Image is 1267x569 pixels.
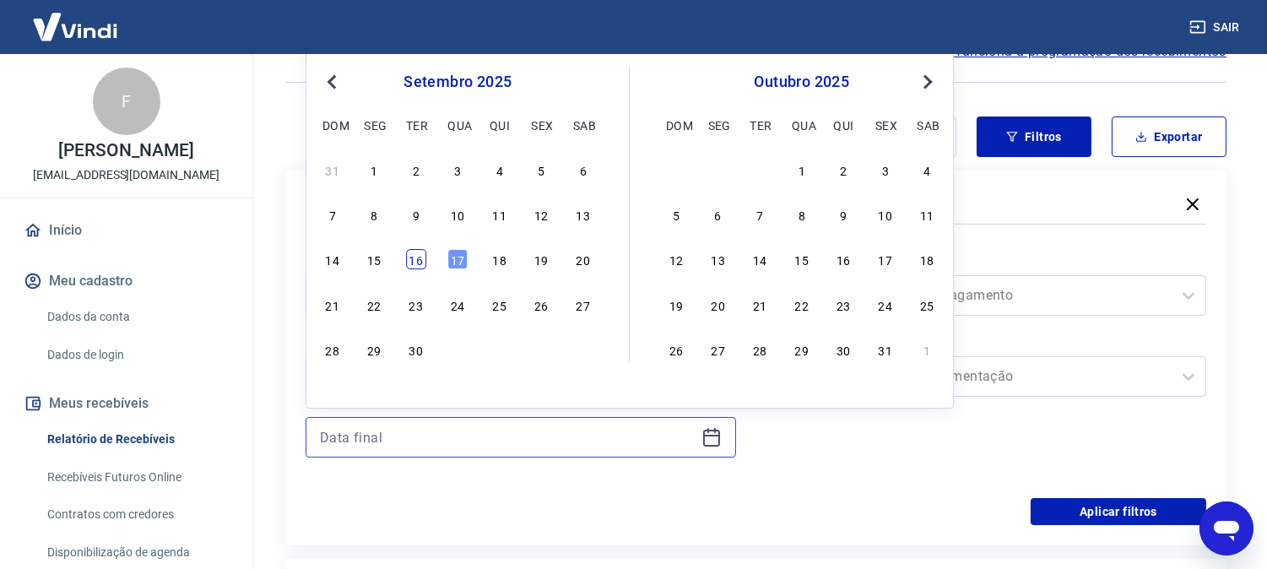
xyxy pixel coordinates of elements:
[750,115,770,135] div: ter
[833,115,853,135] div: qui
[918,160,938,180] div: Choose sábado, 4 de outubro de 2025
[447,339,468,360] div: Choose quarta-feira, 1 de outubro de 2025
[20,212,232,249] a: Início
[780,252,1204,272] label: Forma de Pagamento
[875,339,896,360] div: Choose sexta-feira, 31 de outubro de 2025
[447,115,468,135] div: qua
[750,250,770,270] div: Choose terça-feira, 14 de outubro de 2025
[573,250,593,270] div: Choose sábado, 20 de setembro de 2025
[490,204,510,225] div: Choose quinta-feira, 11 de setembro de 2025
[322,250,343,270] div: Choose domingo, 14 de setembro de 2025
[20,385,232,422] button: Meus recebíveis
[792,250,812,270] div: Choose quarta-feira, 15 de outubro de 2025
[364,160,384,180] div: Choose segunda-feira, 1 de setembro de 2025
[364,204,384,225] div: Choose segunda-feira, 8 de setembro de 2025
[531,160,551,180] div: Choose sexta-feira, 5 de setembro de 2025
[875,204,896,225] div: Choose sexta-feira, 10 de outubro de 2025
[666,295,686,315] div: Choose domingo, 19 de outubro de 2025
[447,160,468,180] div: Choose quarta-feira, 3 de setembro de 2025
[447,295,468,315] div: Choose quarta-feira, 24 de setembro de 2025
[833,250,853,270] div: Choose quinta-feira, 16 de outubro de 2025
[1112,117,1226,157] button: Exportar
[918,204,938,225] div: Choose sábado, 11 de outubro de 2025
[875,160,896,180] div: Choose sexta-feira, 3 de outubro de 2025
[1199,501,1253,555] iframe: Botão para abrir a janela de mensagens
[573,204,593,225] div: Choose sábado, 13 de setembro de 2025
[792,115,812,135] div: qua
[93,68,160,135] div: F
[833,160,853,180] div: Choose quinta-feira, 2 de outubro de 2025
[406,204,426,225] div: Choose terça-feira, 9 de setembro de 2025
[531,204,551,225] div: Choose sexta-feira, 12 de setembro de 2025
[875,250,896,270] div: Choose sexta-feira, 17 de outubro de 2025
[490,295,510,315] div: Choose quinta-feira, 25 de setembro de 2025
[490,115,510,135] div: qui
[792,160,812,180] div: Choose quarta-feira, 1 de outubro de 2025
[406,339,426,360] div: Choose terça-feira, 30 de setembro de 2025
[1186,12,1247,43] button: Sair
[918,295,938,315] div: Choose sábado, 25 de outubro de 2025
[322,204,343,225] div: Choose domingo, 7 de setembro de 2025
[320,72,595,92] div: setembro 2025
[322,339,343,360] div: Choose domingo, 28 de setembro de 2025
[364,250,384,270] div: Choose segunda-feira, 15 de setembro de 2025
[1031,498,1206,525] button: Aplicar filtros
[41,338,232,372] a: Dados de login
[322,72,342,92] button: Previous Month
[406,115,426,135] div: ter
[750,204,770,225] div: Choose terça-feira, 7 de outubro de 2025
[977,117,1091,157] button: Filtros
[406,295,426,315] div: Choose terça-feira, 23 de setembro de 2025
[750,295,770,315] div: Choose terça-feira, 21 de outubro de 2025
[573,160,593,180] div: Choose sábado, 6 de setembro de 2025
[406,250,426,270] div: Choose terça-feira, 16 de setembro de 2025
[322,115,343,135] div: dom
[490,250,510,270] div: Choose quinta-feira, 18 de setembro de 2025
[708,295,728,315] div: Choose segunda-feira, 20 de outubro de 2025
[708,339,728,360] div: Choose segunda-feira, 27 de outubro de 2025
[708,160,728,180] div: Choose segunda-feira, 29 de setembro de 2025
[531,115,551,135] div: sex
[708,250,728,270] div: Choose segunda-feira, 13 de outubro de 2025
[41,497,232,532] a: Contratos com credores
[322,295,343,315] div: Choose domingo, 21 de setembro de 2025
[573,339,593,360] div: Choose sábado, 4 de outubro de 2025
[833,339,853,360] div: Choose quinta-feira, 30 de outubro de 2025
[792,204,812,225] div: Choose quarta-feira, 8 de outubro de 2025
[320,157,595,361] div: month 2025-09
[41,460,232,495] a: Recebíveis Futuros Online
[364,115,384,135] div: seg
[406,160,426,180] div: Choose terça-feira, 2 de setembro de 2025
[708,204,728,225] div: Choose segunda-feira, 6 de outubro de 2025
[750,160,770,180] div: Choose terça-feira, 30 de setembro de 2025
[41,422,232,457] a: Relatório de Recebíveis
[666,115,686,135] div: dom
[447,250,468,270] div: Choose quarta-feira, 17 de setembro de 2025
[918,115,938,135] div: sab
[58,142,193,160] p: [PERSON_NAME]
[573,295,593,315] div: Choose sábado, 27 de setembro de 2025
[666,339,686,360] div: Choose domingo, 26 de outubro de 2025
[364,339,384,360] div: Choose segunda-feira, 29 de setembro de 2025
[780,333,1204,353] label: Tipo de Movimentação
[320,425,695,450] input: Data final
[666,250,686,270] div: Choose domingo, 12 de outubro de 2025
[447,204,468,225] div: Choose quarta-feira, 10 de setembro de 2025
[490,339,510,360] div: Choose quinta-feira, 2 de outubro de 2025
[41,300,232,334] a: Dados da conta
[531,295,551,315] div: Choose sexta-feira, 26 de setembro de 2025
[663,72,939,92] div: outubro 2025
[833,295,853,315] div: Choose quinta-feira, 23 de outubro de 2025
[750,339,770,360] div: Choose terça-feira, 28 de outubro de 2025
[322,160,343,180] div: Choose domingo, 31 de agosto de 2025
[875,295,896,315] div: Choose sexta-feira, 24 de outubro de 2025
[792,339,812,360] div: Choose quarta-feira, 29 de outubro de 2025
[490,160,510,180] div: Choose quinta-feira, 4 de setembro de 2025
[918,250,938,270] div: Choose sábado, 18 de outubro de 2025
[666,204,686,225] div: Choose domingo, 5 de outubro de 2025
[918,72,938,92] button: Next Month
[531,339,551,360] div: Choose sexta-feira, 3 de outubro de 2025
[708,115,728,135] div: seg
[20,1,130,52] img: Vindi
[918,339,938,360] div: Choose sábado, 1 de novembro de 2025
